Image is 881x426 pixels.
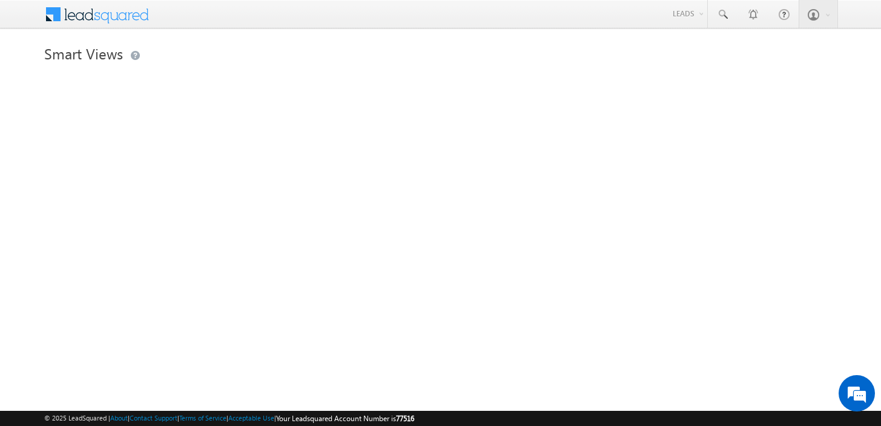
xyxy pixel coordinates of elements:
[276,414,414,423] span: Your Leadsquared Account Number is
[110,414,128,422] a: About
[396,414,414,423] span: 77516
[130,414,177,422] a: Contact Support
[179,414,226,422] a: Terms of Service
[44,413,414,424] span: © 2025 LeadSquared | | | | |
[228,414,274,422] a: Acceptable Use
[44,44,123,63] span: Smart Views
